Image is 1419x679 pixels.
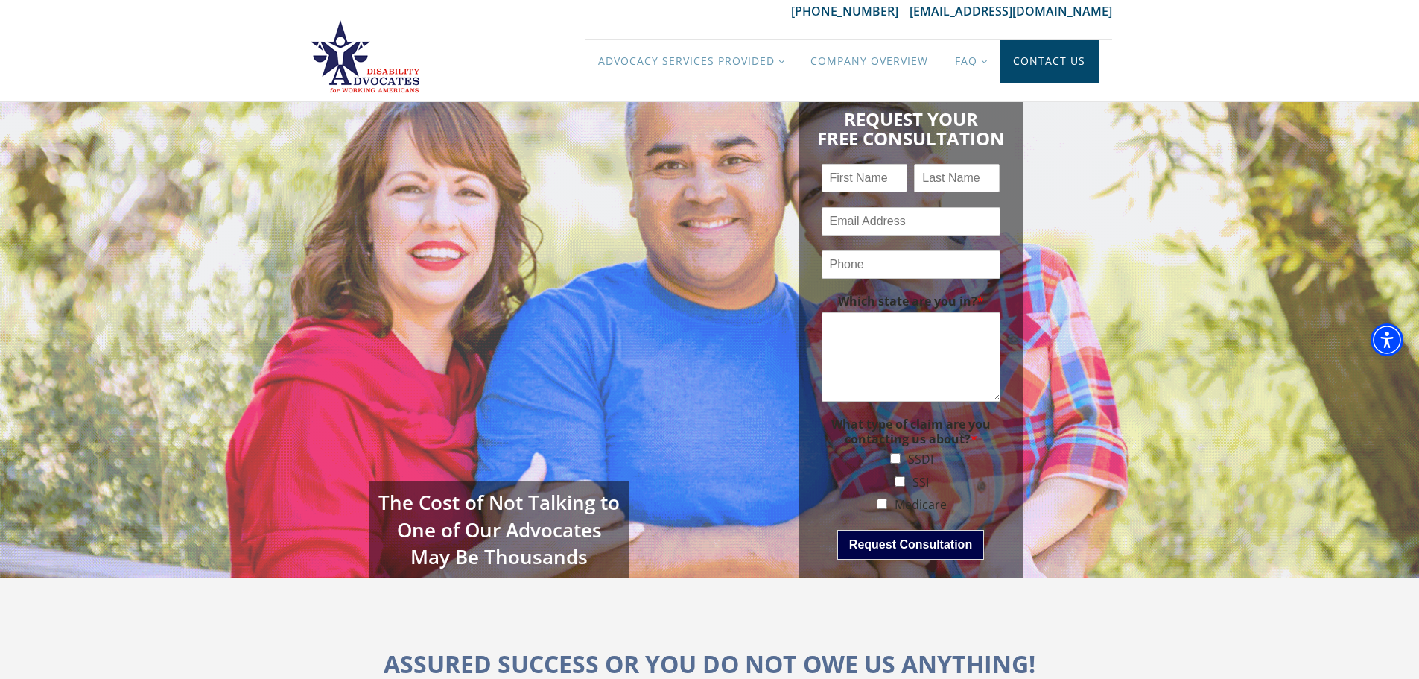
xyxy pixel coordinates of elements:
input: Email Address [822,207,1000,236]
input: Phone [822,250,1000,279]
input: First Name [822,164,907,192]
input: Last Name [914,164,1000,192]
div: The Cost of Not Talking to One of Our Advocates May Be Thousands [369,481,629,578]
a: Company Overview [797,40,942,83]
div: Accessibility Menu [1371,323,1403,356]
label: Medicare [895,496,947,513]
a: Contact Us [1000,40,1099,83]
label: SSDI [908,451,933,467]
button: Request Consultation [837,530,984,560]
label: Which state are you in? [822,294,1000,309]
a: [PHONE_NUMBER] [791,3,910,19]
a: [EMAIL_ADDRESS][DOMAIN_NAME] [910,3,1112,19]
h1: Request Your Free Consultation [817,102,1005,149]
label: SSI [912,474,929,490]
a: FAQ [942,40,1000,83]
label: What type of claim are you contacting us about? [822,417,1000,448]
a: Advocacy Services Provided [585,40,797,83]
